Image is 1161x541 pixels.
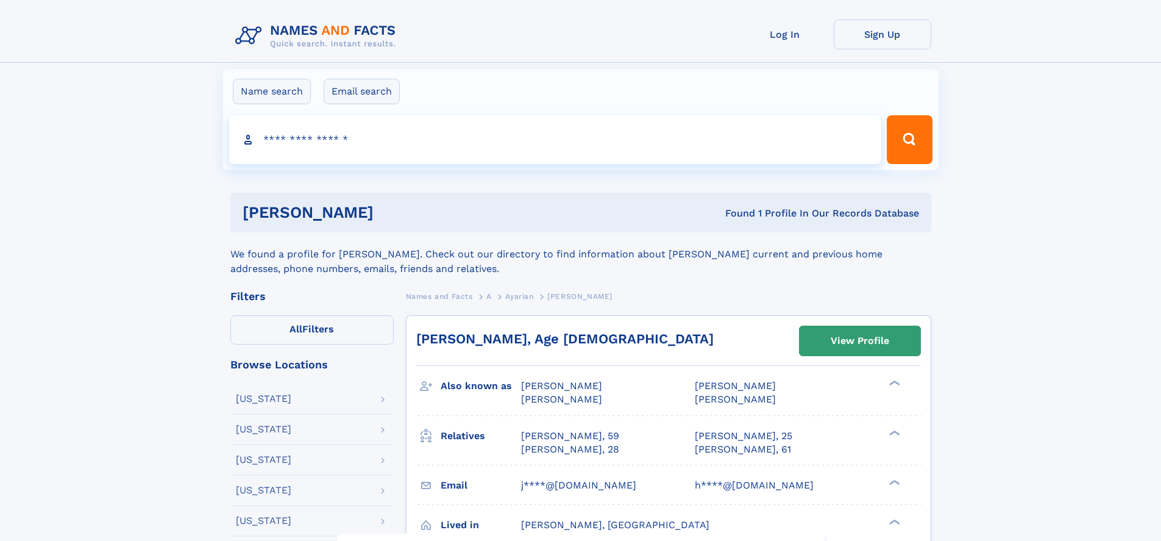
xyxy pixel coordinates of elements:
[505,288,533,304] a: Ayarian
[831,327,889,355] div: View Profile
[229,115,882,164] input: search input
[236,516,291,526] div: [US_STATE]
[887,115,932,164] button: Search Button
[834,20,931,49] a: Sign Up
[736,20,834,49] a: Log In
[486,288,492,304] a: A
[521,380,602,392] span: [PERSON_NAME]
[549,207,919,220] div: Found 1 Profile In Our Records Database
[886,478,901,486] div: ❯
[886,429,901,437] div: ❯
[236,485,291,495] div: [US_STATE]
[521,443,619,456] a: [PERSON_NAME], 28
[236,455,291,465] div: [US_STATE]
[230,291,394,302] div: Filters
[695,429,792,443] a: [PERSON_NAME], 25
[236,394,291,404] div: [US_STATE]
[230,315,394,345] label: Filters
[230,20,406,52] img: Logo Names and Facts
[521,519,709,531] span: [PERSON_NAME], [GEOGRAPHIC_DATA]
[243,205,550,220] h1: [PERSON_NAME]
[406,288,473,304] a: Names and Facts
[230,359,394,370] div: Browse Locations
[886,379,901,387] div: ❯
[505,292,533,301] span: Ayarian
[441,515,521,536] h3: Lived in
[416,331,714,346] a: [PERSON_NAME], Age [DEMOGRAPHIC_DATA]
[289,323,302,335] span: All
[441,376,521,396] h3: Also known as
[233,79,311,104] label: Name search
[521,429,619,443] a: [PERSON_NAME], 59
[886,518,901,526] div: ❯
[547,292,612,301] span: [PERSON_NAME]
[695,380,776,392] span: [PERSON_NAME]
[230,232,931,276] div: We found a profile for [PERSON_NAME]. Check out our directory to find information about [PERSON_N...
[695,393,776,405] span: [PERSON_NAME]
[236,425,291,434] div: [US_STATE]
[695,443,791,456] a: [PERSON_NAME], 61
[441,426,521,446] h3: Relatives
[800,326,920,356] a: View Profile
[521,393,602,405] span: [PERSON_NAME]
[486,292,492,301] span: A
[324,79,400,104] label: Email search
[441,475,521,496] h3: Email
